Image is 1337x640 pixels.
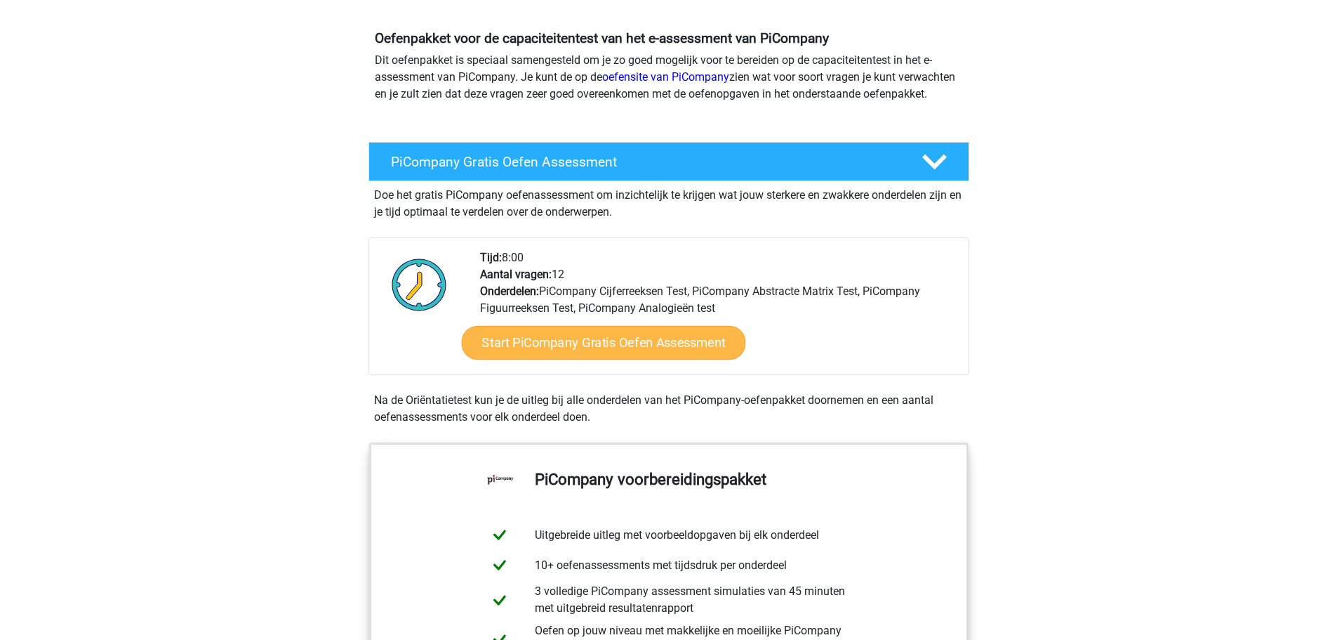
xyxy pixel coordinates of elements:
div: Na de Oriëntatietest kun je de uitleg bij alle onderdelen van het PiCompany-oefenpakket doornemen... [368,392,969,426]
b: Oefenpakket voor de capaciteitentest van het e-assessment van PiCompany [375,30,829,46]
b: Onderdelen: [480,285,539,298]
a: oefensite van PiCompany [602,70,729,84]
h4: PiCompany Gratis Oefen Assessment [391,154,899,170]
div: Doe het gratis PiCompany oefenassessment om inzichtelijk te krijgen wat jouw sterkere en zwakkere... [368,181,969,221]
div: 8:00 12 PiCompany Cijferreeksen Test, PiCompany Abstracte Matrix Test, PiCompany Figuurreeksen Te... [470,249,968,374]
b: Aantal vragen: [480,268,552,281]
p: Dit oefenpakket is speciaal samengesteld om je zo goed mogelijk voor te bereiden op de capaciteit... [375,52,963,103]
a: PiCompany Gratis Oefen Assessment [363,142,975,181]
a: Start PiCompany Gratis Oefen Assessment [461,326,745,360]
img: Klok [384,249,455,320]
b: Tijd: [480,251,502,264]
